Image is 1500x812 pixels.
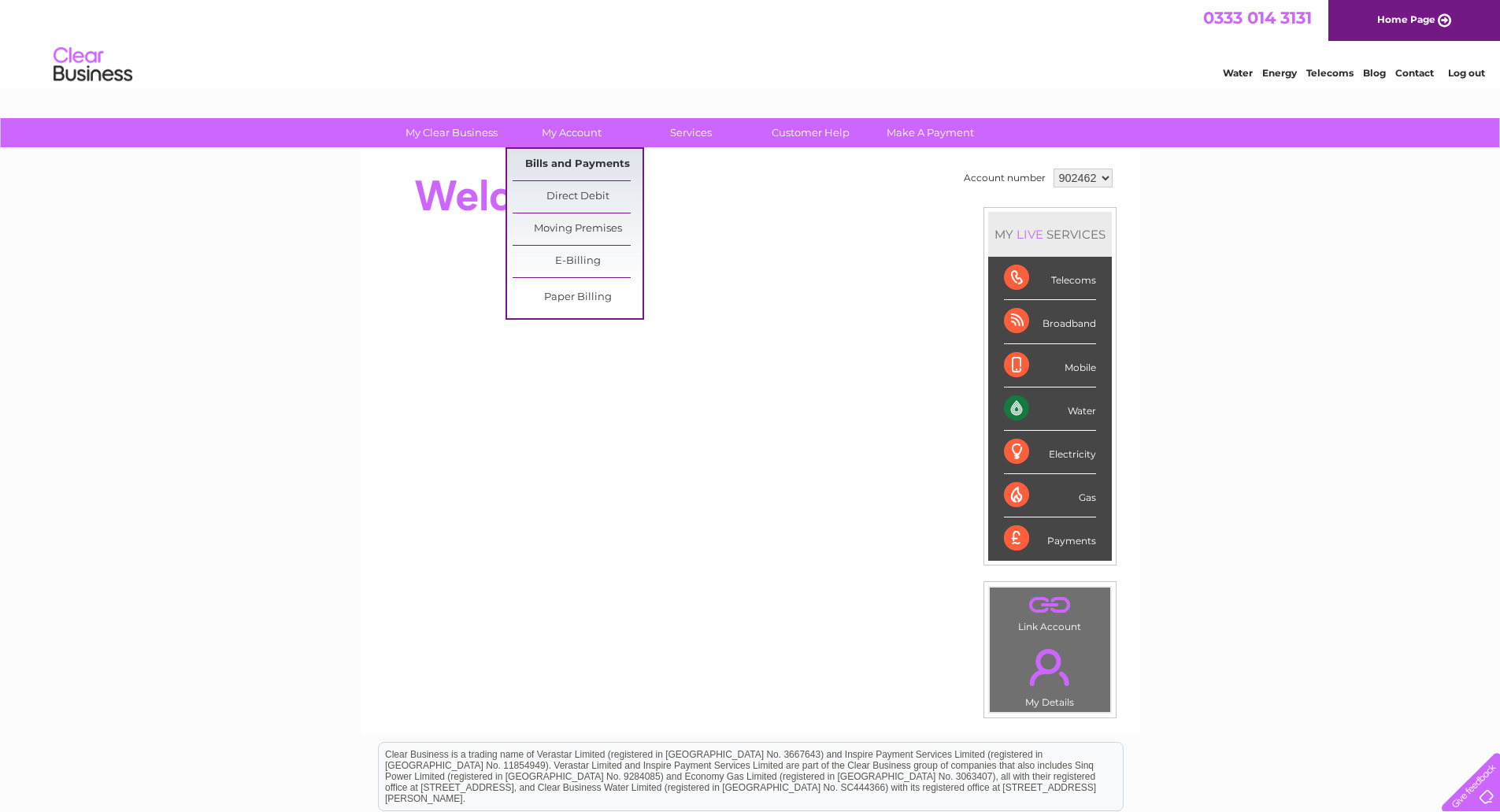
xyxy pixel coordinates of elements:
div: Gas [1004,474,1096,517]
a: Services [626,118,756,147]
div: Mobile [1004,344,1096,387]
td: Link Account [989,587,1111,636]
a: Blog [1363,67,1386,79]
td: My Details [989,636,1111,713]
a: Contact [1395,67,1434,79]
div: Clear Business is a trading name of Verastar Limited (registered in [GEOGRAPHIC_DATA] No. 3667643... [379,9,1123,76]
a: Direct Debit [513,181,643,213]
a: Make A Payment [865,118,995,147]
a: Paper Billing [513,282,643,313]
a: My Clear Business [387,118,517,147]
div: LIVE [1013,227,1046,242]
a: Energy [1262,67,1297,79]
a: Bills and Payments [513,149,643,180]
td: Account number [960,165,1050,191]
div: Water [1004,387,1096,431]
a: 0333 014 3131 [1203,8,1312,28]
div: Payments [1004,517,1096,560]
a: My Account [506,118,636,147]
div: Electricity [1004,431,1096,474]
div: Broadband [1004,300,1096,343]
a: Telecoms [1306,67,1354,79]
img: logo.png [53,41,133,89]
div: Telecoms [1004,257,1096,300]
a: Log out [1448,67,1485,79]
a: E-Billing [513,246,643,277]
a: Water [1223,67,1253,79]
div: MY SERVICES [988,212,1112,257]
a: Moving Premises [513,213,643,245]
a: . [994,640,1106,695]
a: . [994,591,1106,619]
a: Customer Help [746,118,876,147]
